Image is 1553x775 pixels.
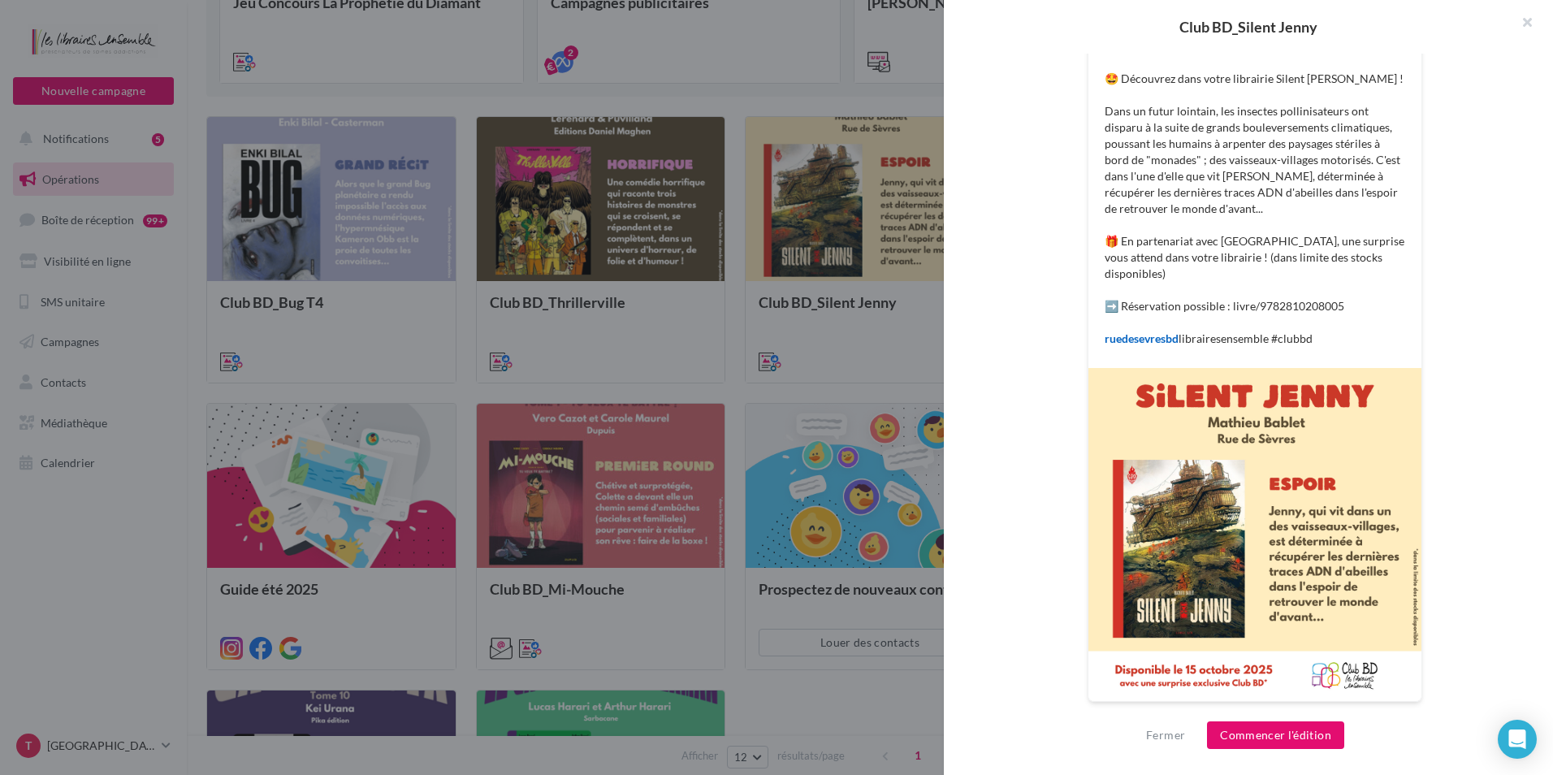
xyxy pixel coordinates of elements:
button: Fermer [1140,725,1192,745]
div: Club BD_Silent Jenny [970,19,1527,34]
div: La prévisualisation est non-contractuelle [1088,702,1422,723]
button: Commencer l'édition [1207,721,1344,749]
span: ruedesevresbd [1105,331,1179,345]
div: Open Intercom Messenger [1498,720,1537,759]
p: 🤩 Découvrez dans votre librairie Silent [PERSON_NAME] ! Dans un futur lointain, les insectes poll... [1105,71,1405,347]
